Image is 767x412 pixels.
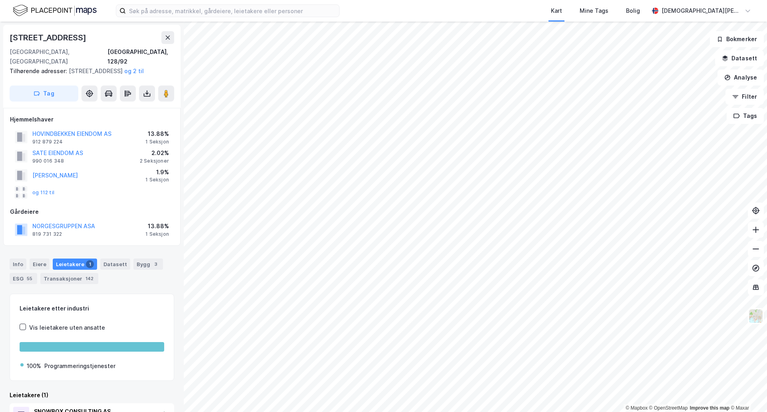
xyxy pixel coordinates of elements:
[727,108,764,124] button: Tags
[662,6,741,16] div: [DEMOGRAPHIC_DATA][PERSON_NAME]
[710,31,764,47] button: Bokmerker
[32,231,62,237] div: 819 731 322
[86,260,94,268] div: 1
[649,405,688,411] a: OpenStreetMap
[40,273,98,284] div: Transaksjoner
[44,361,115,371] div: Programmeringstjenester
[626,405,648,411] a: Mapbox
[13,4,97,18] img: logo.f888ab2527a4732fd821a326f86c7f29.svg
[10,31,88,44] div: [STREET_ADDRESS]
[27,361,41,371] div: 100%
[727,374,767,412] iframe: Chat Widget
[10,68,69,74] span: Tilhørende adresser:
[551,6,562,16] div: Kart
[29,323,105,332] div: Vis leietakere uten ansatte
[10,390,174,400] div: Leietakere (1)
[10,273,37,284] div: ESG
[152,260,160,268] div: 3
[10,115,174,124] div: Hjemmelshaver
[140,158,169,164] div: 2 Seksjoner
[145,139,169,145] div: 1 Seksjon
[100,259,130,270] div: Datasett
[25,275,34,283] div: 55
[133,259,163,270] div: Bygg
[748,309,763,324] img: Z
[53,259,97,270] div: Leietakere
[145,129,169,139] div: 13.88%
[580,6,608,16] div: Mine Tags
[717,70,764,86] button: Analyse
[10,259,26,270] div: Info
[145,231,169,237] div: 1 Seksjon
[84,275,95,283] div: 142
[10,86,78,102] button: Tag
[10,47,107,66] div: [GEOGRAPHIC_DATA], [GEOGRAPHIC_DATA]
[10,207,174,217] div: Gårdeiere
[107,47,174,66] div: [GEOGRAPHIC_DATA], 128/92
[145,177,169,183] div: 1 Seksjon
[10,66,168,76] div: [STREET_ADDRESS]
[126,5,339,17] input: Søk på adresse, matrikkel, gårdeiere, leietakere eller personer
[145,167,169,177] div: 1.9%
[727,374,767,412] div: Kontrollprogram for chat
[690,405,729,411] a: Improve this map
[32,158,64,164] div: 990 016 348
[145,221,169,231] div: 13.88%
[32,139,63,145] div: 912 879 224
[725,89,764,105] button: Filter
[30,259,50,270] div: Eiere
[140,148,169,158] div: 2.02%
[715,50,764,66] button: Datasett
[20,304,164,313] div: Leietakere etter industri
[626,6,640,16] div: Bolig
